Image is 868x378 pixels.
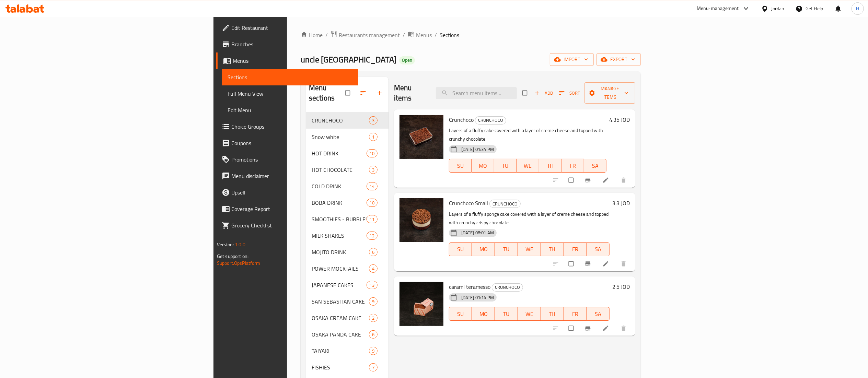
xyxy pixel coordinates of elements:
span: 14 [367,183,377,190]
div: CRUNCHOCO [489,200,521,208]
span: TH [544,244,561,254]
div: items [369,297,378,306]
span: Sections [440,31,459,39]
span: 10 [367,150,377,157]
span: SU [452,309,470,319]
button: TH [541,243,564,256]
button: delete [616,173,633,188]
span: Select section [518,86,533,99]
span: CRUNCHOCO [312,116,369,125]
div: MILK SHAKES12 [306,227,389,244]
span: Edit Menu [228,106,353,114]
button: delete [616,256,633,271]
button: SA [587,243,610,256]
span: Snow white [312,133,369,141]
span: Full Menu View [228,90,353,98]
span: 12 [367,233,377,239]
div: CRUNCHOCO [475,116,506,125]
a: Upsell [216,184,358,201]
span: 10 [367,200,377,206]
span: 3 [369,117,377,124]
div: items [369,248,378,256]
span: Menus [233,57,353,65]
span: MO [474,161,491,171]
div: HOT DRINK10 [306,145,389,162]
button: TU [495,243,518,256]
div: COLD DRINK14 [306,178,389,194]
span: 4 [369,265,377,272]
span: Menu disclaimer [231,172,353,180]
div: FISHIES7 [306,359,389,376]
h6: 4.35 JOD [609,115,630,125]
span: Open [399,57,415,63]
span: MILK SHAKES [312,232,366,240]
li: / [403,31,405,39]
button: SU [449,243,472,256]
span: WE [521,309,538,319]
span: 1 [369,134,377,140]
span: SU [452,244,470,254]
span: MO [475,244,492,254]
span: BOBA DRINK [312,199,366,207]
img: caraml teramesso [400,282,443,326]
button: SA [584,159,606,173]
span: OSAKA PANDA CAKE [312,330,369,339]
div: POWER MOCKTAILS4 [306,260,389,277]
button: TH [539,159,562,173]
div: Jordan [771,5,785,12]
button: delete [616,321,633,336]
span: SA [589,309,607,319]
div: items [369,314,378,322]
span: Sort [559,89,580,97]
div: SMOOTHIES - BUBBLES11 [306,211,389,227]
span: Select to update [565,174,579,187]
span: COLD DRINK [312,182,366,190]
div: BOBA DRINK10 [306,194,389,211]
button: SA [587,307,610,321]
a: Choice Groups [216,118,358,135]
span: Crunchoco Small [449,198,488,208]
span: HOT CHOCOLATE [312,166,369,174]
span: Get support on: [217,252,248,261]
span: TU [497,161,514,171]
div: TAIYAKI9 [306,343,389,359]
span: SMOOTHIES - BUBBLES [312,215,366,223]
span: TAIYAKI [312,347,369,355]
div: MOJITO DRINK [312,248,369,256]
span: 3 [369,167,377,173]
div: HOT DRINK [312,149,366,157]
span: Sort items [555,88,585,98]
div: JAPANESE CAKES [312,281,366,289]
span: Version: [217,240,234,249]
span: Edit Restaurant [231,24,353,32]
a: Menus [216,52,358,69]
div: items [369,347,378,355]
div: FISHIES [312,363,369,371]
a: Menus [408,31,432,39]
div: items [367,199,378,207]
span: Sections [228,73,353,81]
a: Coverage Report [216,201,358,217]
span: SU [452,161,469,171]
span: 1.0.0 [235,240,245,249]
span: Sort sections [356,85,372,101]
span: TH [544,309,561,319]
span: Manage items [590,84,630,102]
span: H [856,5,859,12]
button: WE [518,307,541,321]
img: Crunchoco [400,115,443,159]
div: items [367,232,378,240]
button: Manage items [585,82,635,104]
span: Upsell [231,188,353,197]
span: CRUNCHOCO [475,116,506,124]
span: [DATE] 08:01 AM [459,229,497,236]
a: Edit Restaurant [216,20,358,36]
button: TU [494,159,517,173]
span: SAN SEBASTIAN CAKE [312,297,369,306]
span: 13 [367,282,377,288]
